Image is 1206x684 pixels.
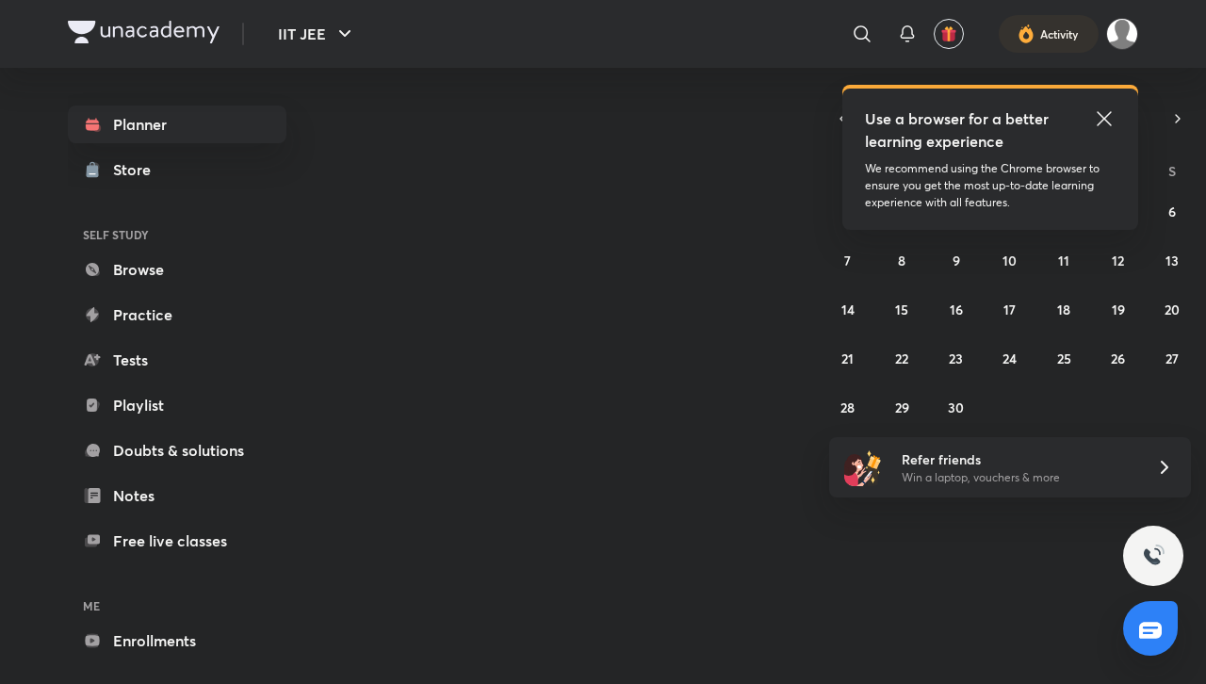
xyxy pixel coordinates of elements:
h6: ME [68,590,286,622]
a: Store [68,151,286,188]
a: Playlist [68,386,286,424]
abbr: September 27, 2025 [1165,350,1179,367]
abbr: September 29, 2025 [895,399,909,416]
div: Store [113,158,162,181]
abbr: September 6, 2025 [1168,203,1176,220]
a: Notes [68,477,286,514]
abbr: September 28, 2025 [840,399,855,416]
button: September 7, 2025 [833,245,863,275]
abbr: September 9, 2025 [953,252,960,269]
button: September 12, 2025 [1103,245,1133,275]
abbr: September 7, 2025 [844,252,851,269]
button: September 23, 2025 [941,343,971,373]
button: September 11, 2025 [1049,245,1079,275]
img: Tilak Soneji [1106,18,1138,50]
button: September 8, 2025 [887,245,917,275]
button: September 14, 2025 [833,294,863,324]
button: September 9, 2025 [941,245,971,275]
abbr: September 23, 2025 [949,350,963,367]
abbr: September 17, 2025 [1003,301,1016,318]
img: Company Logo [68,21,220,43]
abbr: September 21, 2025 [841,350,854,367]
button: September 13, 2025 [1157,245,1187,275]
button: avatar [934,19,964,49]
button: September 21, 2025 [833,343,863,373]
abbr: September 16, 2025 [950,301,963,318]
abbr: September 18, 2025 [1057,301,1070,318]
p: Win a laptop, vouchers & more [902,469,1133,486]
button: September 15, 2025 [887,294,917,324]
button: September 26, 2025 [1103,343,1133,373]
h6: Refer friends [902,449,1133,469]
abbr: September 10, 2025 [1002,252,1017,269]
button: September 25, 2025 [1049,343,1079,373]
button: September 19, 2025 [1103,294,1133,324]
a: Enrollments [68,622,286,660]
button: September 28, 2025 [833,392,863,422]
abbr: September 25, 2025 [1057,350,1071,367]
a: Free live classes [68,522,286,560]
abbr: Saturday [1168,162,1176,180]
button: September 30, 2025 [941,392,971,422]
button: September 22, 2025 [887,343,917,373]
button: September 24, 2025 [995,343,1025,373]
a: Tests [68,341,286,379]
abbr: September 11, 2025 [1058,252,1069,269]
abbr: September 24, 2025 [1002,350,1017,367]
button: IIT JEE [267,15,367,53]
abbr: September 19, 2025 [1112,301,1125,318]
img: ttu [1142,545,1165,567]
button: September 18, 2025 [1049,294,1079,324]
button: September 29, 2025 [887,392,917,422]
abbr: September 8, 2025 [898,252,905,269]
abbr: September 12, 2025 [1112,252,1124,269]
a: Company Logo [68,21,220,48]
a: Practice [68,296,286,334]
abbr: September 22, 2025 [895,350,908,367]
button: September 16, 2025 [941,294,971,324]
h5: Use a browser for a better learning experience [865,107,1052,153]
img: activity [1018,23,1035,45]
button: September 27, 2025 [1157,343,1187,373]
abbr: September 15, 2025 [895,301,908,318]
abbr: September 14, 2025 [841,301,855,318]
abbr: September 13, 2025 [1165,252,1179,269]
a: Planner [68,106,286,143]
p: We recommend using the Chrome browser to ensure you get the most up-to-date learning experience w... [865,160,1116,211]
img: avatar [940,25,957,42]
h6: SELF STUDY [68,219,286,251]
abbr: September 20, 2025 [1165,301,1180,318]
abbr: September 26, 2025 [1111,350,1125,367]
a: Browse [68,251,286,288]
a: Doubts & solutions [68,432,286,469]
button: September 20, 2025 [1157,294,1187,324]
img: referral [844,448,882,486]
button: September 17, 2025 [995,294,1025,324]
button: September 6, 2025 [1157,196,1187,226]
abbr: September 30, 2025 [948,399,964,416]
button: September 10, 2025 [995,245,1025,275]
